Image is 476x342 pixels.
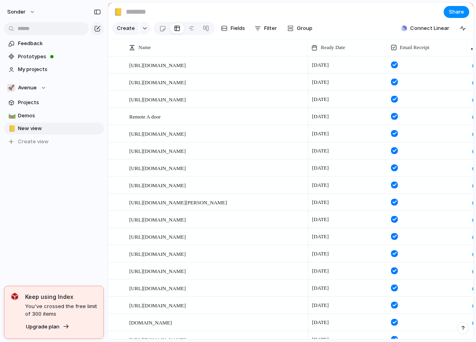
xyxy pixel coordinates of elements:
span: [DATE] [310,249,331,259]
div: 🛤️ [8,111,14,120]
button: 🛤️ [7,112,15,120]
button: Create [112,22,139,35]
button: Share [444,6,469,18]
span: Name [138,43,151,51]
span: Avenue [18,84,37,92]
button: 📒 [112,6,124,18]
span: [URL][DOMAIN_NAME] [129,129,186,138]
span: Prototypes [18,53,101,61]
span: Feedback [18,40,101,47]
span: [DATE] [310,215,331,224]
span: [URL][DOMAIN_NAME] [129,77,186,87]
span: [DATE] [310,180,331,190]
span: Upgrade plan [26,323,59,331]
span: Keep using Index [25,293,97,301]
div: 📒 [114,6,122,17]
span: Ready Date [321,43,345,51]
a: 📒New view [4,123,104,134]
span: [URL][DOMAIN_NAME] [129,95,186,104]
span: [DOMAIN_NAME] [129,318,172,327]
span: [URL][DOMAIN_NAME] [129,300,186,310]
span: You've crossed the free limit of 300 items [25,302,97,318]
span: [DATE] [310,95,331,104]
span: Remote A door [129,112,161,121]
span: Create view [18,138,49,146]
span: [DATE] [310,318,331,327]
span: [URL][DOMAIN_NAME] [129,215,186,224]
span: Group [297,24,312,32]
span: Connect Linear [410,24,449,32]
span: [DATE] [310,163,331,173]
a: Feedback [4,38,104,49]
span: [URL][DOMAIN_NAME] [129,266,186,275]
span: Create [117,24,135,32]
span: [DATE] [310,77,331,87]
button: Group [283,22,316,35]
button: 📒 [7,125,15,132]
a: Projects [4,97,104,109]
span: [URL][DOMAIN_NAME] [129,180,186,190]
span: [DATE] [310,146,331,156]
span: [DATE] [310,60,331,70]
span: My projects [18,65,101,73]
span: Email Receipt [400,43,429,51]
span: [URL][DOMAIN_NAME] [129,249,186,258]
span: [DATE] [310,232,331,241]
span: [DATE] [310,198,331,207]
span: [URL][DOMAIN_NAME] [129,60,186,69]
div: 📒 [8,124,14,133]
span: sonder [7,8,26,16]
a: 🛤️Demos [4,110,104,122]
button: Filter [251,22,280,35]
button: 🚀Avenue [4,82,104,94]
div: 🚀 [7,84,15,92]
span: [DATE] [310,300,331,310]
span: Demos [18,112,101,120]
span: [URL][DOMAIN_NAME] [129,163,186,172]
span: [URL][DOMAIN_NAME] [129,146,186,155]
span: [DATE] [310,129,331,138]
a: My projects [4,63,104,75]
span: [DATE] [310,283,331,293]
span: [URL][DOMAIN_NAME] [129,232,186,241]
span: Share [449,8,464,16]
button: sonder [4,6,40,18]
span: Projects [18,99,101,107]
span: [DATE] [310,266,331,276]
button: Upgrade plan [24,321,72,332]
span: [URL][DOMAIN_NAME] [129,283,186,293]
a: Prototypes [4,51,104,63]
span: New view [18,125,101,132]
button: Create view [4,136,104,148]
span: Filter [264,24,277,32]
span: [URL][DOMAIN_NAME][PERSON_NAME] [129,198,227,207]
span: [DATE] [310,112,331,121]
span: Fields [231,24,245,32]
button: Connect Linear [398,22,452,34]
button: Fields [218,22,248,35]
